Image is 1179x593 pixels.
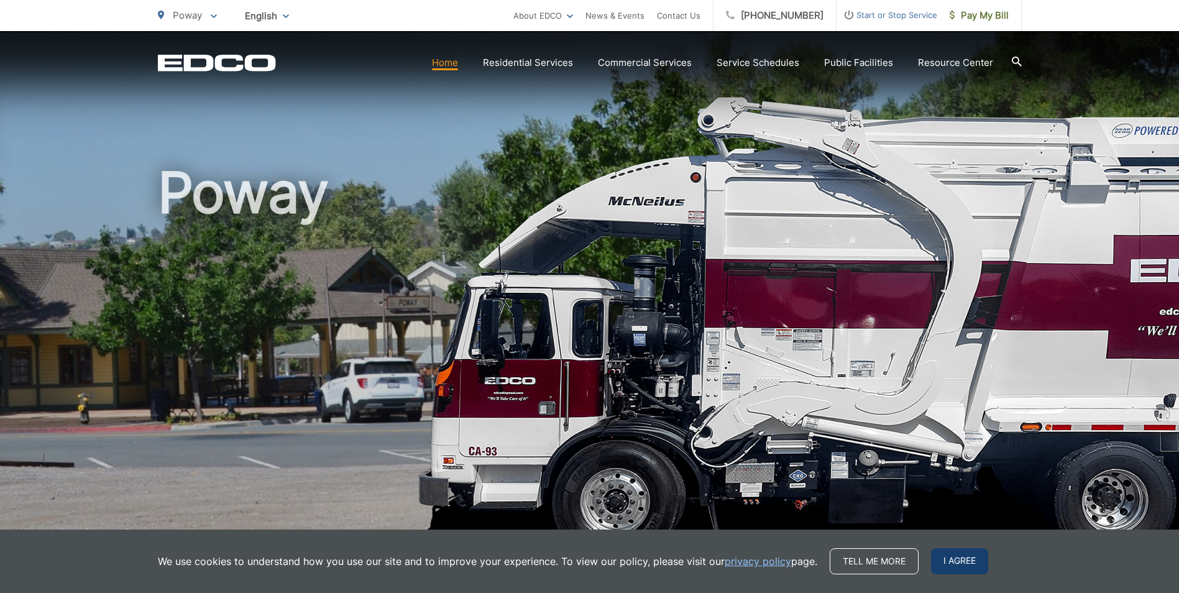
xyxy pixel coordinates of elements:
a: EDCD logo. Return to the homepage. [158,54,276,71]
span: Pay My Bill [950,8,1009,23]
a: About EDCO [513,8,573,23]
a: privacy policy [725,554,791,569]
h1: Poway [158,162,1022,555]
a: Home [432,55,458,70]
a: Contact Us [657,8,700,23]
a: News & Events [585,8,645,23]
a: Service Schedules [717,55,799,70]
span: Poway [173,9,202,21]
a: Tell me more [830,548,919,574]
span: English [236,5,298,27]
p: We use cookies to understand how you use our site and to improve your experience. To view our pol... [158,554,817,569]
a: Commercial Services [598,55,692,70]
a: Residential Services [483,55,573,70]
a: Public Facilities [824,55,893,70]
a: Resource Center [918,55,993,70]
span: I agree [931,548,988,574]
